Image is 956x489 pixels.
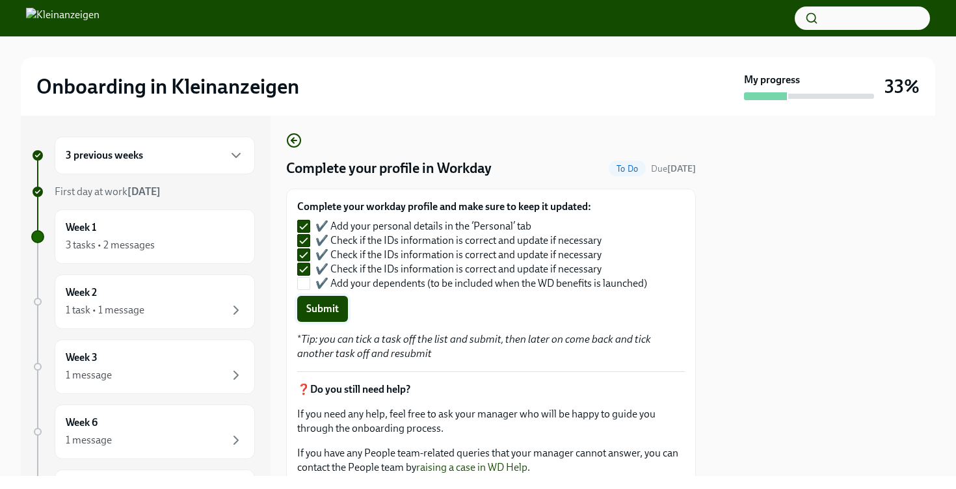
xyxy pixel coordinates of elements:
label: Complete your workday profile and make sure to keep it updated: [297,200,657,214]
strong: Do you still need help? [310,383,410,395]
div: 1 message [66,433,112,447]
span: ✔️ Check if the IDs information is correct and update if necessary [315,248,602,262]
a: Week 21 task • 1 message [31,274,255,329]
span: ✔️ Check if the IDs information is correct and update if necessary [315,233,602,248]
h6: Week 1 [66,220,96,235]
h6: 3 previous weeks [66,148,143,163]
span: ✔️ Add your personal details in the ‘Personal’ tab [315,219,531,233]
a: First day at work[DATE] [31,185,255,199]
a: Week 61 message [31,404,255,459]
img: Kleinanzeigen [26,8,100,29]
span: First day at work [55,185,161,198]
h4: Complete your profile in Workday [286,159,492,178]
span: To Do [609,164,646,174]
p: If you have any People team-related queries that your manager cannot answer, you can contact the ... [297,446,685,475]
strong: [DATE] [667,163,696,174]
a: Week 31 message [31,339,255,394]
h6: Week 2 [66,285,97,300]
h2: Onboarding in Kleinanzeigen [36,73,299,99]
span: Due [651,163,696,174]
em: Tip: you can tick a task off the list and submit, then later on come back and tick another task o... [297,333,651,360]
div: 3 previous weeks [55,137,255,174]
p: If you need any help, feel free to ask your manager who will be happy to guide you through the on... [297,407,685,436]
div: 1 task • 1 message [66,303,144,317]
h3: 33% [884,75,920,98]
a: raising a case in WD Help [416,461,527,473]
h6: Week 3 [66,350,98,365]
div: 1 message [66,368,112,382]
p: ❓ [297,382,685,397]
span: Submit [306,302,339,315]
span: ✔️ Add your dependents (to be included when the WD benefits is launched) [315,276,647,291]
span: ✔️ Check if the IDs information is correct and update if necessary [315,262,602,276]
div: 3 tasks • 2 messages [66,238,155,252]
strong: My progress [744,73,800,87]
strong: [DATE] [127,185,161,198]
a: Week 13 tasks • 2 messages [31,209,255,264]
h6: Week 6 [66,416,98,430]
button: Submit [297,296,348,322]
span: October 8th, 2025 09:00 [651,163,696,175]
